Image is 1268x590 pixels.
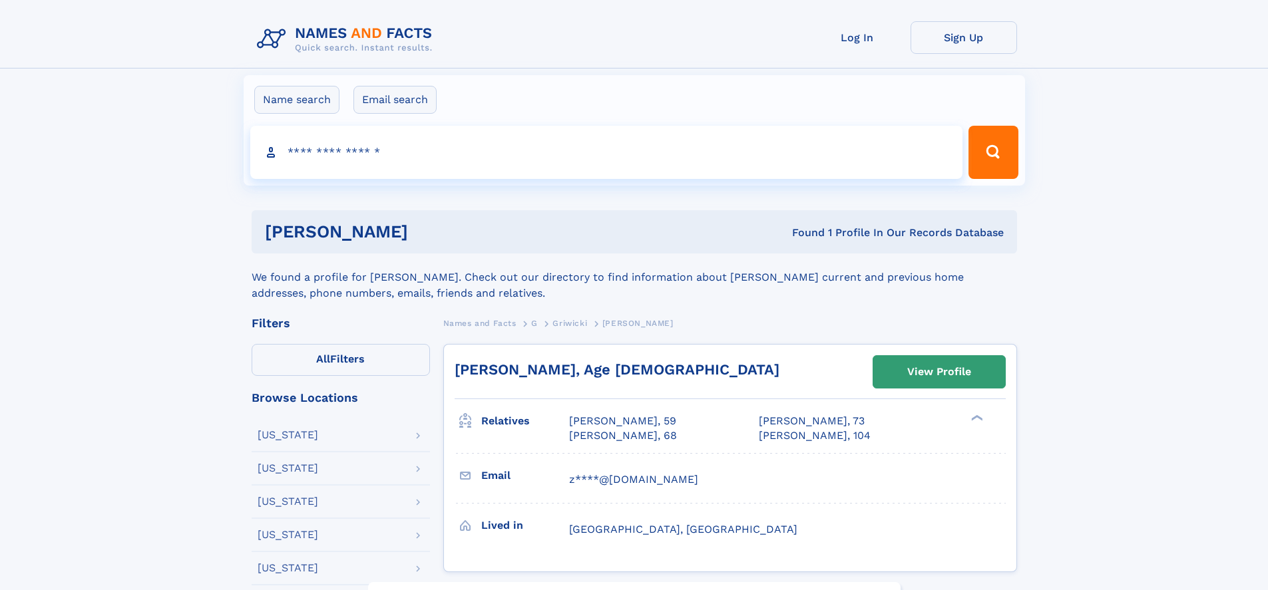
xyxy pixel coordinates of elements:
span: [PERSON_NAME] [602,319,674,328]
h1: [PERSON_NAME] [265,223,600,240]
div: Filters [252,317,430,329]
div: Found 1 Profile In Our Records Database [600,225,1004,240]
h3: Relatives [481,410,569,432]
a: G [531,315,538,331]
span: All [316,353,330,365]
div: Browse Locations [252,392,430,404]
a: View Profile [873,356,1005,388]
a: Names and Facts [443,315,517,331]
span: Griwicki [552,319,587,328]
div: [US_STATE] [258,496,318,507]
input: search input [250,126,963,179]
a: [PERSON_NAME], Age [DEMOGRAPHIC_DATA] [455,361,779,378]
a: Griwicki [552,315,587,331]
div: ❯ [968,414,984,422]
div: [US_STATE] [258,430,318,440]
a: [PERSON_NAME], 73 [759,414,865,428]
div: [US_STATE] [258,463,318,474]
div: We found a profile for [PERSON_NAME]. Check out our directory to find information about [PERSON_N... [252,253,1017,301]
div: [US_STATE] [258,529,318,540]
a: [PERSON_NAME], 104 [759,428,871,443]
div: View Profile [907,357,971,387]
div: [US_STATE] [258,563,318,573]
h3: Lived in [481,514,569,537]
a: [PERSON_NAME], 68 [569,428,677,443]
button: Search Button [968,126,1018,179]
a: Sign Up [911,21,1017,54]
a: Log In [804,21,911,54]
label: Email search [353,86,437,114]
span: [GEOGRAPHIC_DATA], [GEOGRAPHIC_DATA] [569,523,797,535]
label: Filters [252,344,430,376]
img: Logo Names and Facts [252,21,443,57]
a: [PERSON_NAME], 59 [569,414,676,428]
h3: Email [481,464,569,487]
span: G [531,319,538,328]
label: Name search [254,86,339,114]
